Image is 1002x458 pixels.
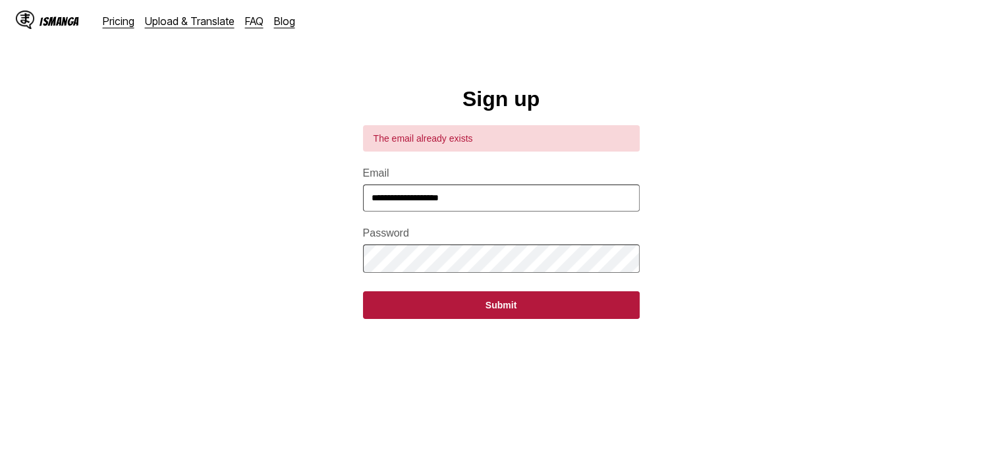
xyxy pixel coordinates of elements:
[274,14,295,28] a: Blog
[363,167,640,179] label: Email
[363,125,640,152] div: The email already exists
[363,227,640,239] label: Password
[462,87,540,111] h1: Sign up
[40,15,79,28] div: IsManga
[16,11,34,29] img: IsManga Logo
[16,11,103,32] a: IsManga LogoIsManga
[363,291,640,319] button: Submit
[245,14,264,28] a: FAQ
[145,14,235,28] a: Upload & Translate
[103,14,134,28] a: Pricing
